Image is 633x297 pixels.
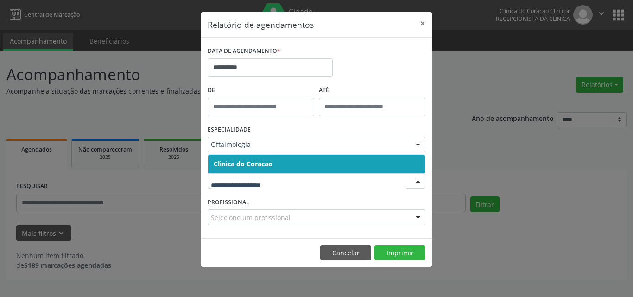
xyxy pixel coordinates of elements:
button: Imprimir [374,245,425,261]
span: Oftalmologia [211,140,406,149]
span: Selecione um profissional [211,213,291,222]
button: Cancelar [320,245,371,261]
label: ESPECIALIDADE [208,123,251,137]
label: PROFISSIONAL [208,195,249,209]
label: De [208,83,314,98]
label: DATA DE AGENDAMENTO [208,44,280,58]
button: Close [413,12,432,35]
h5: Relatório de agendamentos [208,19,314,31]
span: Clinica do Coracao [214,159,272,168]
label: ATÉ [319,83,425,98]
